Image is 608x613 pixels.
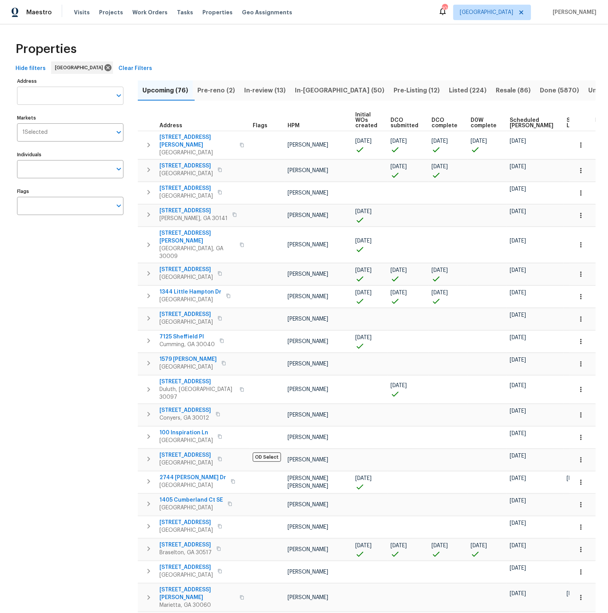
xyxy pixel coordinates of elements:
span: [GEOGRAPHIC_DATA] [460,9,513,16]
div: 108 [442,5,447,12]
span: [PERSON_NAME] [288,294,328,299]
span: [DATE] [510,335,526,340]
span: Work Orders [132,9,168,16]
span: [DATE] [567,476,583,481]
span: [DATE] [355,238,372,244]
span: [DATE] [567,591,583,596]
span: [STREET_ADDRESS] [159,406,211,414]
span: [PERSON_NAME] [288,569,328,575]
span: [DATE] [355,268,372,273]
span: 1405 Cumberland Ct SE [159,496,223,504]
span: [GEOGRAPHIC_DATA] [159,149,235,157]
span: [DATE] [432,138,448,144]
span: [PERSON_NAME] [288,142,328,148]
span: [PERSON_NAME] [288,213,328,218]
span: [DATE] [355,335,372,340]
span: [GEOGRAPHIC_DATA], GA 30009 [159,245,235,260]
span: [GEOGRAPHIC_DATA] [159,504,223,512]
span: [DATE] [355,209,372,214]
span: [PERSON_NAME] [288,361,328,367]
span: [STREET_ADDRESS] [159,184,213,192]
span: [DATE] [510,164,526,169]
span: Done (5870) [540,85,579,96]
span: [DATE] [432,268,448,273]
span: Properties [202,9,233,16]
span: [DATE] [510,357,526,363]
span: [PERSON_NAME] [288,412,328,418]
span: [STREET_ADDRESS] [159,563,213,571]
button: Open [113,164,124,174]
span: Geo Assignments [242,9,292,16]
span: [DATE] [390,268,407,273]
span: Scheduled [PERSON_NAME] [510,118,553,128]
button: Open [113,90,124,101]
span: 1579 [PERSON_NAME] [159,355,217,363]
span: [STREET_ADDRESS] [159,207,228,215]
span: OD Select [253,452,281,462]
span: [DATE] [390,383,407,388]
span: Braselton, GA 30517 [159,549,212,557]
span: [GEOGRAPHIC_DATA] [159,363,217,371]
span: [DATE] [510,453,526,459]
span: 100 Inspiration Ln [159,429,213,437]
span: [DATE] [471,543,487,548]
span: Visits [74,9,90,16]
span: [PERSON_NAME] [288,316,328,322]
span: [GEOGRAPHIC_DATA] [159,170,213,178]
span: Resale (86) [496,85,531,96]
span: [DATE] [510,290,526,295]
span: In-[GEOGRAPHIC_DATA] (50) [295,85,384,96]
button: Hide filters [12,61,49,76]
span: [GEOGRAPHIC_DATA] [55,64,106,72]
span: Marietta, GA 30060 [159,601,235,609]
label: Address [17,79,123,84]
span: Projects [99,9,123,16]
span: [DATE] [432,290,448,295]
span: [DATE] [390,290,407,295]
span: DCO complete [432,118,457,128]
span: [DATE] [355,543,372,548]
span: [STREET_ADDRESS][PERSON_NAME] [159,586,235,601]
span: Upcoming (76) [142,85,188,96]
span: [DATE] [355,290,372,295]
span: DCO submitted [390,118,418,128]
span: [PERSON_NAME] [288,457,328,463]
span: Pre-reno (2) [197,85,235,96]
span: Pre-Listing (12) [394,85,440,96]
span: [PERSON_NAME] [288,271,328,277]
span: [DATE] [355,138,372,144]
span: [PERSON_NAME] [288,190,328,196]
span: [PERSON_NAME] [288,168,328,173]
span: Properties [15,45,77,53]
span: Scheduled LCO [567,118,596,128]
span: HPM [288,123,300,128]
span: [DATE] [432,543,448,548]
span: [DATE] [510,138,526,144]
span: [DATE] [510,383,526,388]
span: [STREET_ADDRESS][PERSON_NAME] [159,133,235,149]
span: [DATE] [510,312,526,318]
span: [DATE] [510,238,526,244]
span: [DATE] [510,431,526,436]
span: [DATE] [510,186,526,192]
span: [PERSON_NAME] [288,502,328,507]
span: [GEOGRAPHIC_DATA] [159,296,221,304]
span: [STREET_ADDRESS][PERSON_NAME] [159,229,235,245]
span: [PERSON_NAME] [550,9,596,16]
span: Hide filters [15,64,46,73]
span: [PERSON_NAME] [PERSON_NAME] [288,476,328,489]
span: Initial WOs created [355,112,377,128]
span: Conyers, GA 30012 [159,414,211,422]
span: [GEOGRAPHIC_DATA] [159,437,213,444]
span: [GEOGRAPHIC_DATA] [159,482,226,489]
span: [PERSON_NAME], GA 30141 [159,215,228,222]
span: [DATE] [432,164,448,169]
span: [DATE] [510,408,526,414]
span: [GEOGRAPHIC_DATA] [159,273,213,281]
span: [DATE] [510,498,526,504]
div: [GEOGRAPHIC_DATA] [51,61,113,74]
span: 7125 Sheffield Pl [159,333,215,341]
span: [GEOGRAPHIC_DATA] [159,526,213,534]
button: Open [113,127,124,138]
button: Clear Filters [115,61,155,76]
